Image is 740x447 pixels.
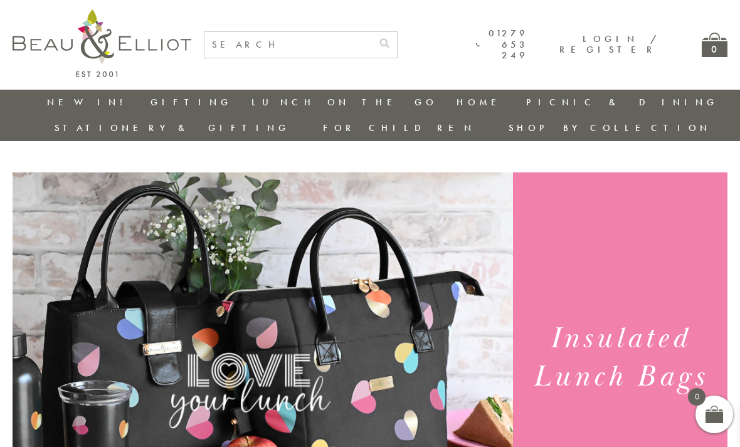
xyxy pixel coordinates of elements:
a: Lunch On The Go [251,96,437,108]
a: Shop by collection [509,122,711,134]
span: 0 [688,388,706,406]
a: New in! [47,96,131,108]
a: Login / Register [559,33,658,56]
a: 0 [702,33,727,57]
a: Stationery & Gifting [55,122,290,134]
a: Gifting [151,96,232,108]
a: 01279 653 249 [476,28,528,61]
a: For Children [323,122,475,134]
a: Home [457,96,507,108]
img: logo [13,9,191,77]
a: Picnic & Dining [526,96,718,108]
h1: Insulated Lunch Bags [524,320,717,396]
input: SEARCH [204,32,372,58]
